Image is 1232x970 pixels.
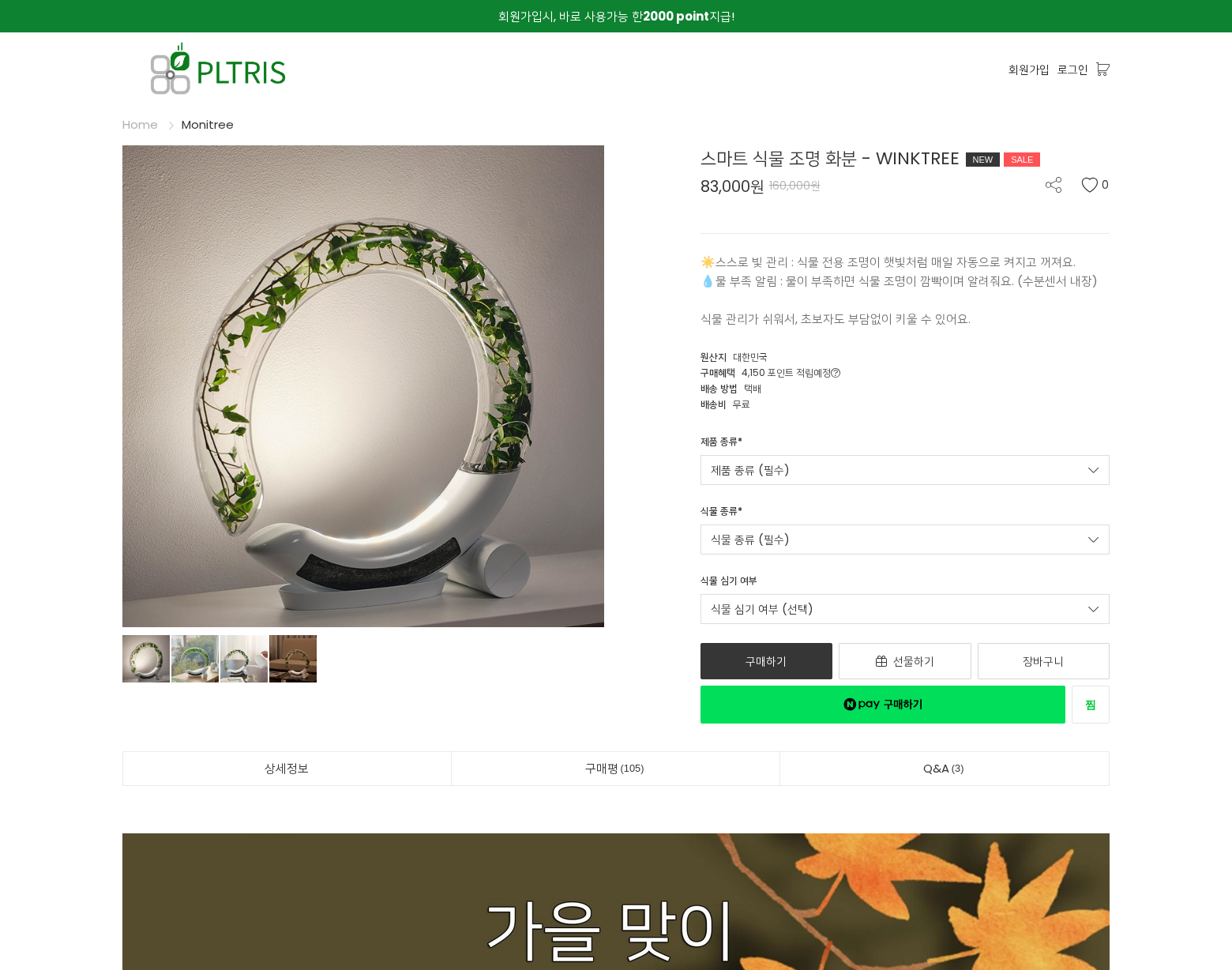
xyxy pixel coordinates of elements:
span: 택배 [744,382,761,395]
span: 구매혜택 [701,366,735,379]
a: 새창 [1072,686,1110,724]
a: 장바구니 [978,643,1110,679]
p: ☀️스스로 빛 관리 : 식물 전용 조명이 햇빛처럼 매일 자동으로 켜지고 꺼져요. [701,253,1110,272]
div: SALE [1004,152,1040,167]
span: 대한민국 [733,350,768,363]
a: 구매평105 [452,752,780,785]
span: 배송비 [701,397,727,411]
a: Q&A3 [780,752,1109,785]
a: 새창 [701,686,1066,724]
div: 식물 종류 [701,504,742,524]
span: 무료 [733,397,750,411]
a: 식물 심기 여부 (선택) [701,594,1110,624]
a: 선물하기 [839,643,971,679]
p: 식물 관리가 쉬워서, 초보자도 부담없이 키울 수 있어요. [701,310,1110,329]
div: 스마트 식물 조명 화분 - WINKTREE [701,145,1110,171]
div: NEW [966,152,1001,167]
a: 식물 종류 (필수) [701,524,1110,555]
span: 0 [1102,177,1110,193]
a: 로그인 [1057,61,1088,78]
button: 0 [1081,177,1110,193]
span: 선물하기 [893,653,934,669]
div: 제품 종류 [701,434,742,455]
a: Home [122,116,158,133]
a: 회원가입 [1009,61,1050,78]
span: 83,000원 [701,179,764,194]
span: 원산지 [701,350,727,363]
span: 105 [618,760,647,776]
span: 회원가입시, 바로 사용가능 한 지급! [498,8,734,24]
span: 3 [949,760,967,776]
a: 상세정보 [123,752,451,785]
span: 4,150 포인트 적립예정 [742,366,840,379]
a: 구매하기 [701,643,833,679]
p: 💧물 부족 알림 : 물이 부족하면 식물 조명이 깜빡이며 알려줘요. (수분센서 내장) [701,272,1110,291]
span: 배송 방법 [701,382,738,395]
span: 160,000원 [769,178,821,194]
a: Monitree [182,116,234,133]
div: 식물 심기 여부 [701,573,757,594]
a: 제품 종류 (필수) [701,455,1110,485]
strong: 2000 point [643,8,709,24]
